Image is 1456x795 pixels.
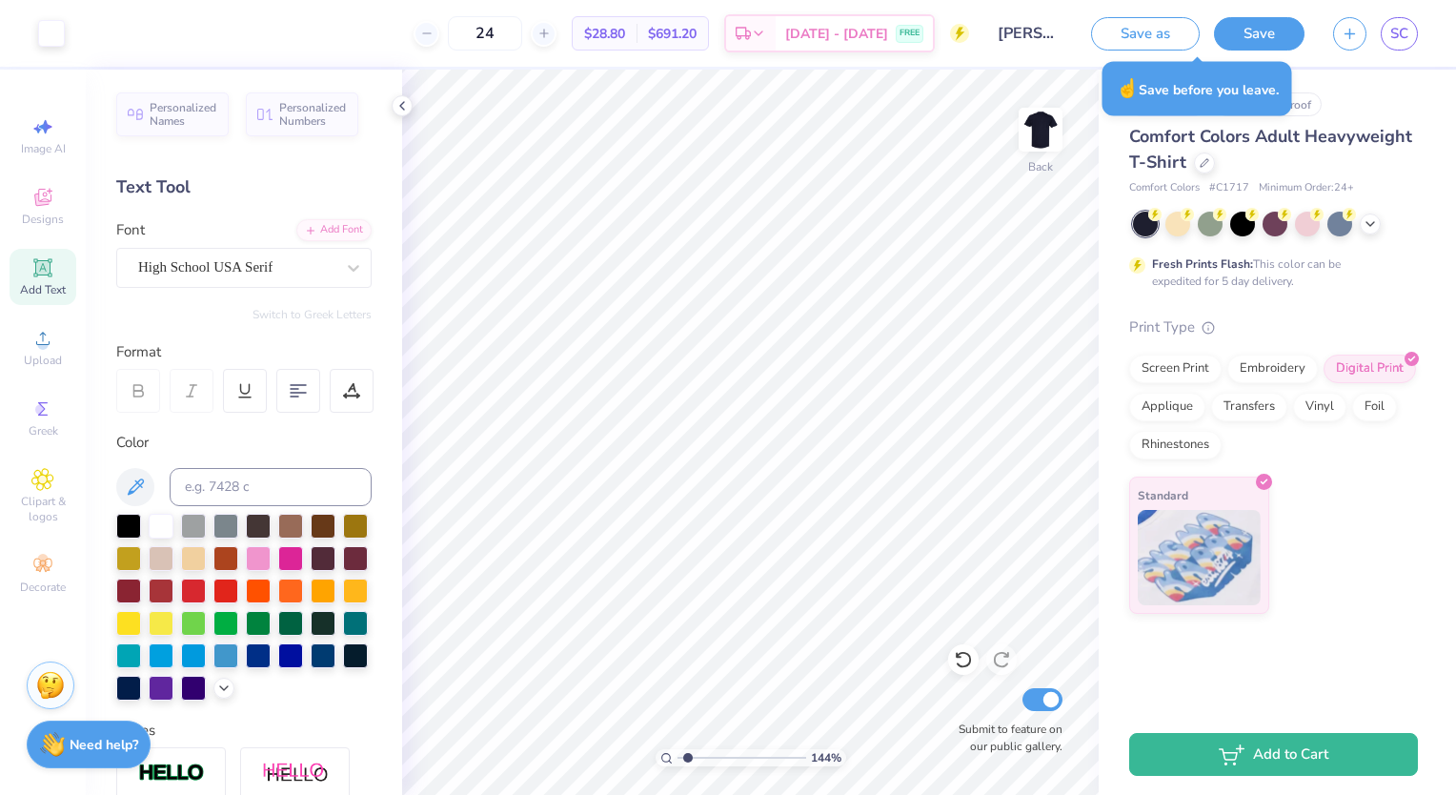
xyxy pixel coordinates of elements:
[116,720,372,742] div: Styles
[170,468,372,506] input: e.g. 7428 c
[1129,393,1205,421] div: Applique
[1091,17,1200,51] button: Save as
[648,24,697,44] span: $691.20
[1324,355,1416,383] div: Digital Print
[22,212,64,227] span: Designs
[1227,355,1318,383] div: Embroidery
[1211,393,1287,421] div: Transfers
[70,736,138,754] strong: Need help?
[1129,180,1200,196] span: Comfort Colors
[1116,76,1139,101] span: ☝️
[116,219,145,241] label: Font
[138,763,205,785] img: Stroke
[1138,485,1188,505] span: Standard
[1214,17,1304,51] button: Save
[262,762,329,785] img: Shadow
[983,14,1077,52] input: Untitled Design
[584,24,625,44] span: $28.80
[279,101,347,128] span: Personalized Numbers
[1129,431,1222,459] div: Rhinestones
[1129,733,1418,776] button: Add to Cart
[1138,510,1261,605] img: Standard
[1028,158,1053,175] div: Back
[1390,23,1408,45] span: SC
[116,432,372,454] div: Color
[1152,255,1386,290] div: This color can be expedited for 5 day delivery.
[448,16,522,51] input: – –
[1293,393,1346,421] div: Vinyl
[1102,62,1292,116] div: Save before you leave.
[785,24,888,44] span: [DATE] - [DATE]
[116,341,374,363] div: Format
[150,101,217,128] span: Personalized Names
[900,27,920,40] span: FREE
[253,307,372,322] button: Switch to Greek Letters
[20,282,66,297] span: Add Text
[1259,180,1354,196] span: Minimum Order: 24 +
[29,423,58,438] span: Greek
[1129,125,1412,173] span: Comfort Colors Adult Heavyweight T-Shirt
[1209,180,1249,196] span: # C1717
[948,721,1062,755] label: Submit to feature on our public gallery.
[1381,17,1418,51] a: SC
[10,494,76,524] span: Clipart & logos
[20,580,66,595] span: Decorate
[1352,393,1397,421] div: Foil
[1021,111,1060,149] img: Back
[811,749,841,766] span: 144 %
[21,141,66,156] span: Image AI
[1152,256,1253,272] strong: Fresh Prints Flash:
[296,219,372,241] div: Add Font
[1129,355,1222,383] div: Screen Print
[116,174,372,200] div: Text Tool
[1129,316,1418,338] div: Print Type
[24,353,62,368] span: Upload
